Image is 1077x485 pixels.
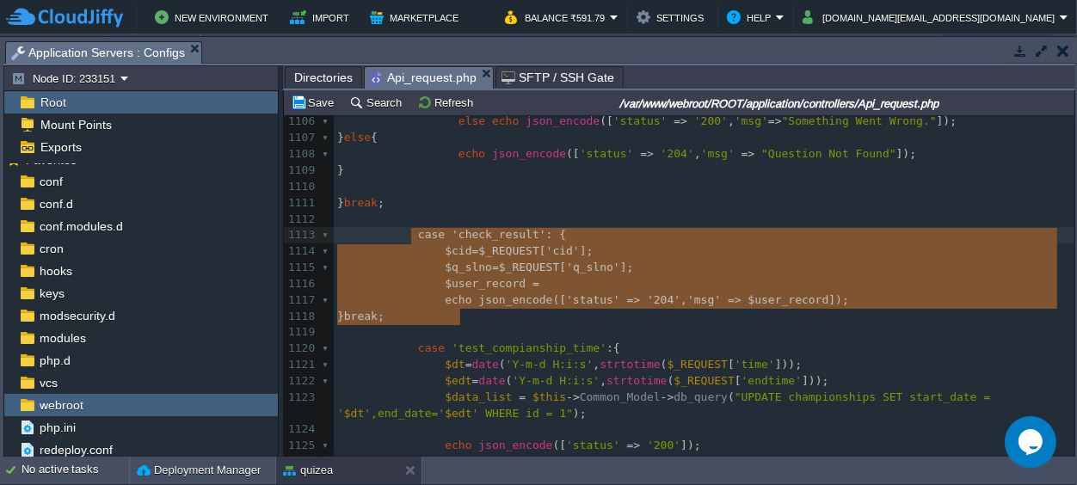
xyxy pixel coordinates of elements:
[593,358,600,371] span: ,
[465,358,472,371] span: =
[668,358,728,371] span: $_REQUEST
[284,421,318,438] div: 1124
[36,196,76,212] span: conf.d
[606,341,620,354] span: :{
[492,147,566,160] span: json_encode
[445,390,512,403] span: $data_list
[727,7,776,28] button: Help
[748,293,828,306] span: $user_record
[6,34,91,58] button: Env Groups
[499,261,559,273] span: $_REQUEST
[6,7,123,28] img: CloudJiffy
[284,163,318,179] div: 1109
[728,390,735,403] span: (
[573,407,587,420] span: );
[37,139,84,155] a: Exports
[36,442,115,457] span: redeploy.conf
[552,439,566,451] span: ([
[728,358,735,371] span: [
[680,439,700,451] span: ]);
[492,114,519,127] span: echo
[36,308,118,323] a: modsecurity.d
[647,439,680,451] span: '200'
[458,114,485,127] span: else
[803,7,1060,28] button: [DOMAIN_NAME][EMAIL_ADDRESS][DOMAIN_NAME]
[284,390,318,406] div: 1123
[506,358,594,371] span: 'Y-m-d H:i:s'
[478,244,538,257] span: $_REQUEST
[337,163,344,176] span: }
[546,228,566,241] span: : {
[694,147,701,160] span: ,
[378,310,385,322] span: ;
[370,67,477,89] span: Api_request.php
[284,324,318,341] div: 1119
[418,341,445,354] span: case
[458,147,485,160] span: echo
[337,131,344,144] span: }
[36,330,89,346] a: modules
[506,374,513,387] span: (
[445,244,471,257] span: $cid
[445,407,471,420] span: $edt
[284,276,318,292] div: 1116
[36,285,67,301] a: keys
[478,293,552,306] span: json_encode
[364,407,445,420] span: ',end_date='
[37,117,114,132] span: Mount Points
[775,358,802,371] span: ]));
[125,34,186,58] button: Region
[36,375,60,390] a: vcs
[36,353,73,368] a: php.d
[284,130,318,146] div: 1107
[566,261,620,273] span: 'q_slno'
[344,131,371,144] span: else
[344,455,378,468] span: break
[526,114,600,127] span: json_encode
[613,114,668,127] span: 'status'
[519,390,526,403] span: =
[937,114,957,127] span: ]);
[478,439,552,451] span: json_encode
[694,114,728,127] span: '200'
[728,114,735,127] span: ,
[566,439,620,451] span: 'status'
[37,95,69,110] span: Root
[674,114,687,127] span: =>
[735,374,742,387] span: [
[828,293,848,306] span: ]);
[36,241,66,256] a: cron
[566,293,620,306] span: 'status'
[36,263,75,279] a: hooks
[620,261,634,273] span: ];
[284,146,318,163] div: 1108
[36,420,78,435] a: php.ini
[499,358,506,371] span: (
[539,244,546,257] span: [
[22,153,79,167] a: Favorites
[546,244,580,257] span: 'cid'
[735,114,768,127] span: 'msg'
[284,341,318,357] div: 1120
[291,95,339,110] button: Save
[532,390,566,403] span: $this
[36,218,126,234] a: conf.modules.d
[782,114,937,127] span: "Something Went Wrong."
[472,358,499,371] span: date
[284,454,318,470] div: 1126
[472,244,479,257] span: =
[418,228,445,241] span: case
[1005,416,1060,468] iframe: chat widget
[452,228,546,241] span: 'check_result'
[674,390,728,403] span: db_query
[445,293,471,306] span: echo
[284,195,318,212] div: 1111
[344,196,378,209] span: break
[661,147,694,160] span: '204'
[452,341,606,354] span: 'test_compianship_time'
[36,397,86,413] a: webroot
[36,174,65,189] a: conf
